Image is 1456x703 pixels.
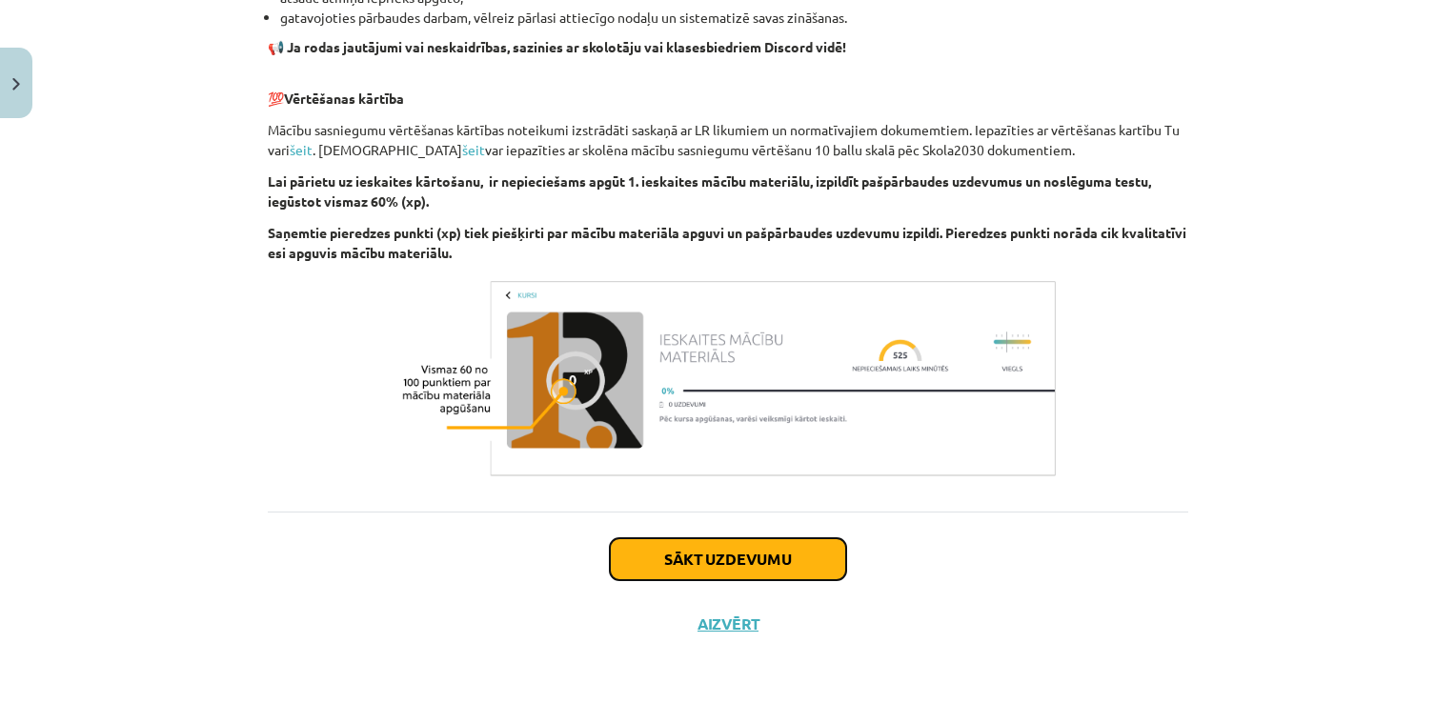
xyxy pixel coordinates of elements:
[290,141,313,158] a: šeit
[268,69,1188,109] p: 💯
[268,120,1188,160] p: Mācību sasniegumu vērtēšanas kārtības noteikumi izstrādāti saskaņā ar LR likumiem un normatīvajie...
[610,538,846,580] button: Sākt uzdevumu
[268,38,846,55] strong: 📢 Ja rodas jautājumi vai neskaidrības, sazinies ar skolotāju vai klasesbiedriem Discord vidē!
[268,224,1186,261] b: Saņemtie pieredzes punkti (xp) tiek piešķirti par mācību materiāla apguvi un pašpārbaudes uzdevum...
[12,78,20,90] img: icon-close-lesson-0947bae3869378f0d4975bcd49f059093ad1ed9edebbc8119c70593378902aed.svg
[268,172,1151,210] b: Lai pārietu uz ieskaites kārtošanu, ir nepieciešams apgūt 1. ieskaites mācību materiālu, izpildīt...
[462,141,485,158] a: šeit
[280,8,1188,28] li: gatavojoties pārbaudes darbam, vēlreiz pārlasi attiecīgo nodaļu un sistematizē savas zināšanas.
[692,614,764,633] button: Aizvērt
[284,90,404,107] b: Vērtēšanas kārtība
